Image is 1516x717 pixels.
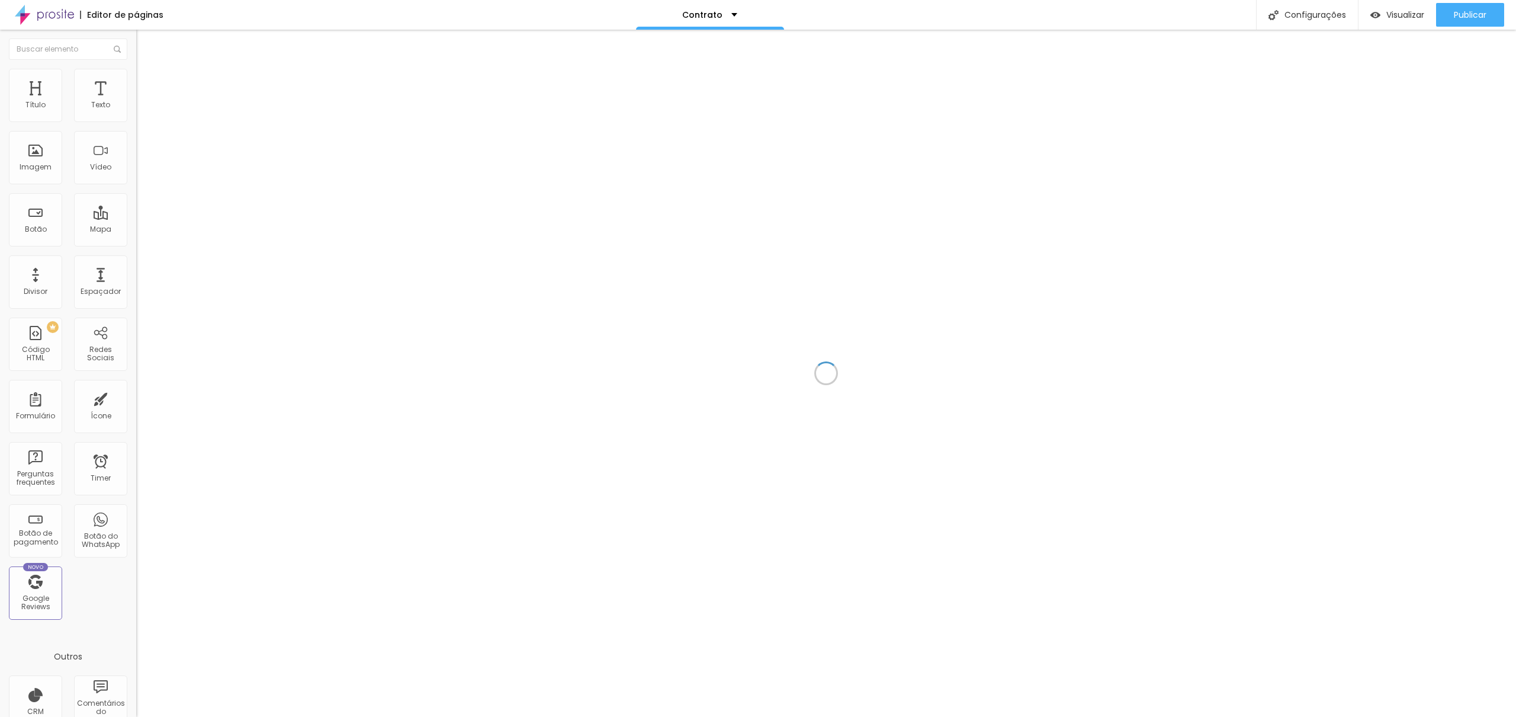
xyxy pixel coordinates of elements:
div: Texto [91,101,110,109]
div: Vídeo [90,163,111,171]
div: Perguntas frequentes [12,470,59,487]
span: Visualizar [1386,10,1424,20]
div: Imagem [20,163,52,171]
div: Timer [91,474,111,482]
img: view-1.svg [1370,10,1380,20]
div: Google Reviews [12,594,59,612]
p: Contrato [682,11,722,19]
div: Título [25,101,46,109]
div: Divisor [24,287,47,296]
div: Editor de páginas [80,11,163,19]
img: Icone [114,46,121,53]
img: Icone [1268,10,1279,20]
div: Novo [23,563,49,571]
div: Código HTML [12,345,59,363]
div: Redes Sociais [77,345,124,363]
div: CRM [27,708,44,716]
div: Mapa [90,225,111,233]
input: Buscar elemento [9,39,127,60]
div: Botão do WhatsApp [77,532,124,549]
span: Publicar [1454,10,1486,20]
div: Formulário [16,412,55,420]
button: Publicar [1436,3,1504,27]
button: Visualizar [1358,3,1436,27]
div: Botão [25,225,47,233]
div: Ícone [91,412,111,420]
div: Espaçador [81,287,121,296]
div: Botão de pagamento [12,529,59,546]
